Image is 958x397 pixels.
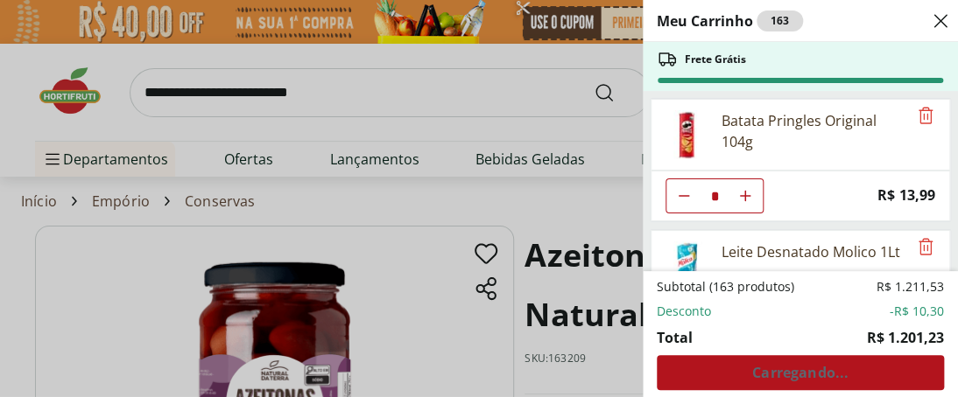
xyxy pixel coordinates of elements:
h2: Meu Carrinho [657,10,803,31]
div: Batata Pringles Original 104g [722,110,907,152]
input: Quantidade Atual [701,179,728,212]
span: Subtotal (163 produtos) [657,278,794,296]
button: Remove [915,237,936,258]
span: Total [657,327,693,348]
span: -R$ 10,30 [890,303,944,320]
img: Batata Pringles Original 104g [662,110,711,159]
button: Diminuir Quantidade [666,178,701,213]
span: Desconto [657,303,711,320]
span: R$ 1.201,23 [867,327,944,348]
span: Frete Grátis [685,52,746,66]
span: R$ 1.211,53 [877,278,944,296]
button: Aumentar Quantidade [728,178,763,213]
div: Leite Desnatado Molico 1Lt [722,241,900,262]
div: 163 [757,10,803,31]
button: Remove [915,106,936,127]
span: R$ 13,99 [877,184,935,207]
